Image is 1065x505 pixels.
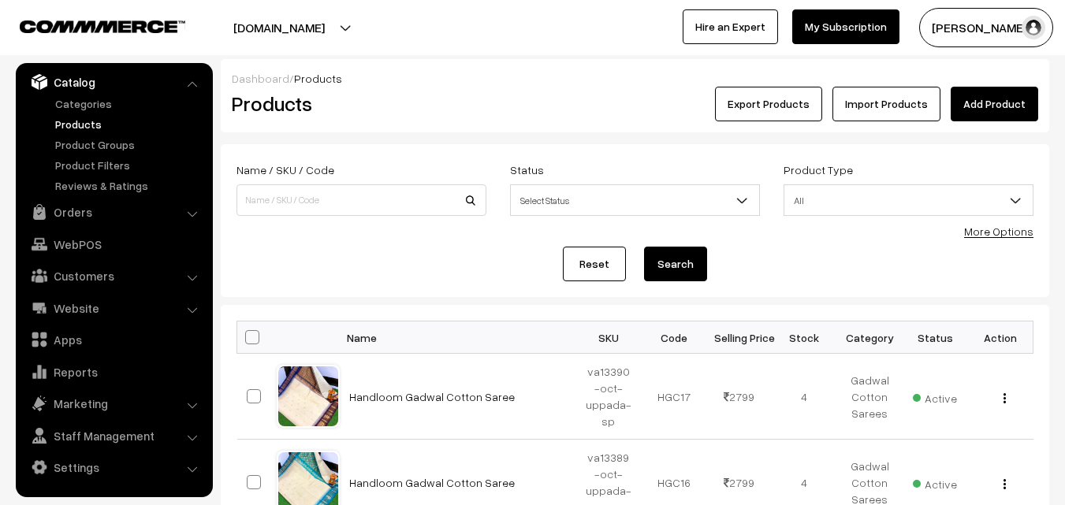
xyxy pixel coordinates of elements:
[51,95,207,112] a: Categories
[510,162,544,178] label: Status
[913,386,957,407] span: Active
[20,325,207,354] a: Apps
[20,230,207,258] a: WebPOS
[20,358,207,386] a: Reports
[772,321,837,354] th: Stock
[964,225,1033,238] a: More Options
[20,68,207,96] a: Catalog
[178,8,380,47] button: [DOMAIN_NAME]
[236,162,334,178] label: Name / SKU / Code
[20,421,207,450] a: Staff Management
[1004,393,1006,403] img: Menu
[340,321,576,354] th: Name
[349,390,515,403] a: Handloom Gadwal Cotton Saree
[837,354,903,440] td: Gadwal Cotton Sarees
[20,294,207,322] a: Website
[784,162,853,178] label: Product Type
[20,453,207,481] a: Settings
[20,262,207,290] a: Customers
[1004,479,1006,489] img: Menu
[837,321,903,354] th: Category
[644,247,707,281] button: Search
[232,72,289,85] a: Dashboard
[510,184,760,216] span: Select Status
[511,187,759,214] span: Select Status
[51,136,207,153] a: Product Groups
[784,184,1033,216] span: All
[232,91,485,116] h2: Products
[563,247,626,281] a: Reset
[349,476,515,489] a: Handloom Gadwal Cotton Saree
[1022,16,1045,39] img: user
[683,9,778,44] a: Hire an Expert
[715,87,822,121] button: Export Products
[792,9,899,44] a: My Subscription
[20,389,207,418] a: Marketing
[706,321,772,354] th: Selling Price
[51,177,207,194] a: Reviews & Ratings
[968,321,1033,354] th: Action
[772,354,837,440] td: 4
[919,8,1053,47] button: [PERSON_NAME]
[20,20,185,32] img: COMMMERCE
[51,116,207,132] a: Products
[20,16,158,35] a: COMMMERCE
[576,354,642,440] td: va13390-oct-uppada-sp
[951,87,1038,121] a: Add Product
[51,157,207,173] a: Product Filters
[903,321,968,354] th: Status
[784,187,1033,214] span: All
[576,321,642,354] th: SKU
[294,72,342,85] span: Products
[232,70,1038,87] div: /
[913,472,957,492] span: Active
[641,321,706,354] th: Code
[20,198,207,226] a: Orders
[236,184,486,216] input: Name / SKU / Code
[832,87,940,121] a: Import Products
[641,354,706,440] td: HGC17
[706,354,772,440] td: 2799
